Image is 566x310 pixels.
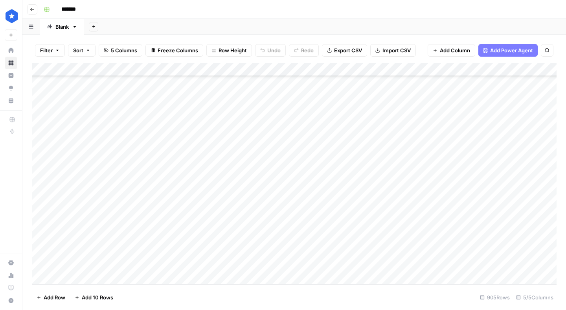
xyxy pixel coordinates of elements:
[255,44,286,57] button: Undo
[513,291,557,304] div: 5/5 Columns
[267,46,281,54] span: Undo
[289,44,319,57] button: Redo
[68,44,96,57] button: Sort
[70,291,118,304] button: Add 10 Rows
[5,256,17,269] a: Settings
[73,46,83,54] span: Sort
[5,9,19,23] img: ConsumerAffairs Logo
[5,282,17,294] a: Learning Hub
[334,46,362,54] span: Export CSV
[428,44,475,57] button: Add Column
[382,46,411,54] span: Import CSV
[99,44,142,57] button: 5 Columns
[440,46,470,54] span: Add Column
[32,291,70,304] button: Add Row
[5,82,17,94] a: Opportunities
[206,44,252,57] button: Row Height
[44,293,65,301] span: Add Row
[40,19,84,35] a: Blank
[82,293,113,301] span: Add 10 Rows
[477,291,513,304] div: 905 Rows
[158,46,198,54] span: Freeze Columns
[219,46,247,54] span: Row Height
[35,44,65,57] button: Filter
[490,46,533,54] span: Add Power Agent
[5,94,17,107] a: Your Data
[322,44,367,57] button: Export CSV
[5,294,17,307] button: Help + Support
[40,46,53,54] span: Filter
[5,6,17,26] button: Workspace: ConsumerAffairs
[5,44,17,57] a: Home
[145,44,203,57] button: Freeze Columns
[478,44,538,57] button: Add Power Agent
[5,269,17,282] a: Usage
[5,57,17,69] a: Browse
[370,44,416,57] button: Import CSV
[5,69,17,82] a: Insights
[111,46,137,54] span: 5 Columns
[301,46,314,54] span: Redo
[55,23,69,31] div: Blank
